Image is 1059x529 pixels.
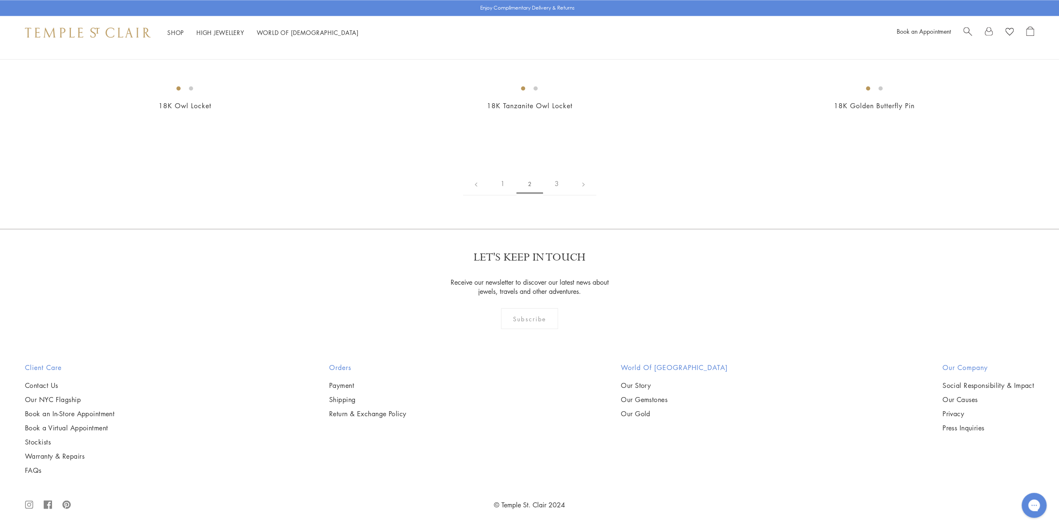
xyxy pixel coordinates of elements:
[25,465,114,474] a: FAQs
[501,308,558,329] div: Subscribe
[257,28,359,37] a: World of [DEMOGRAPHIC_DATA]World of [DEMOGRAPHIC_DATA]
[942,395,1034,404] a: Our Causes
[1017,490,1051,521] iframe: Gorgias live chat messenger
[167,27,359,38] nav: Main navigation
[25,27,151,37] img: Temple St. Clair
[489,172,516,195] a: 1
[621,362,728,372] h2: World of [GEOGRAPHIC_DATA]
[516,174,543,194] span: 2
[480,4,575,12] p: Enjoy Complimentary Delivery & Returns
[834,101,915,110] a: 18K Golden Butterfly Pin
[25,451,114,460] a: Warranty & Repairs
[25,437,114,446] a: Stockists
[25,423,114,432] a: Book a Virtual Appointment
[25,380,114,390] a: Contact Us
[570,172,596,195] a: Next page
[329,362,407,372] h2: Orders
[1026,26,1034,39] a: Open Shopping Bag
[329,409,407,418] a: Return & Exchange Policy
[942,362,1034,372] h2: Our Company
[196,28,244,37] a: High JewelleryHigh Jewellery
[621,409,728,418] a: Our Gold
[897,27,951,35] a: Book an Appointment
[494,500,565,509] a: © Temple St. Clair 2024
[942,380,1034,390] a: Social Responsibility & Impact
[621,395,728,404] a: Our Gemstones
[543,172,570,195] a: 3
[463,172,489,195] a: Previous page
[159,101,211,110] a: 18K Owl Locket
[445,277,614,296] p: Receive our newsletter to discover our latest news about jewels, travels and other adventures.
[329,395,407,404] a: Shipping
[25,395,114,404] a: Our NYC Flagship
[963,26,972,39] a: Search
[167,28,184,37] a: ShopShop
[942,423,1034,432] a: Press Inquiries
[1005,26,1014,39] a: View Wishlist
[621,380,728,390] a: Our Story
[329,380,407,390] a: Payment
[25,362,114,372] h2: Client Care
[486,101,572,110] a: 18K Tanzanite Owl Locket
[942,409,1034,418] a: Privacy
[25,409,114,418] a: Book an In-Store Appointment
[474,250,585,265] p: LET'S KEEP IN TOUCH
